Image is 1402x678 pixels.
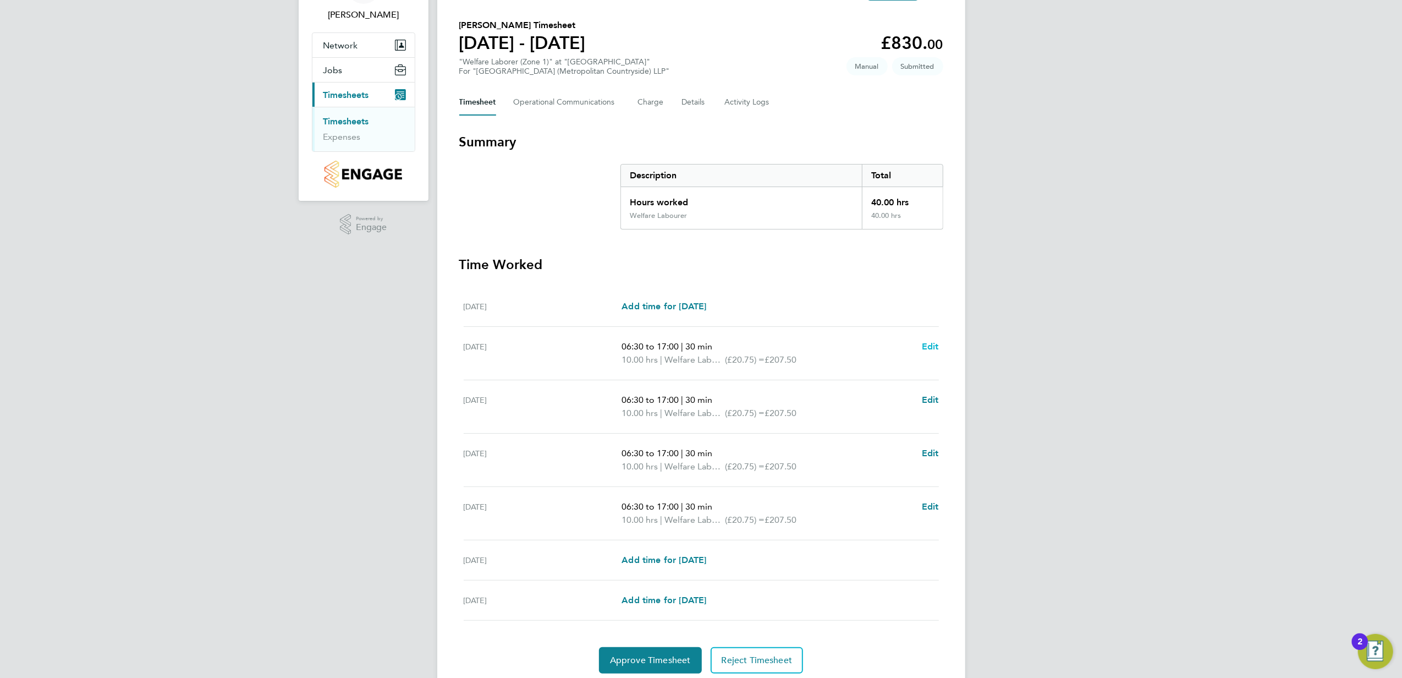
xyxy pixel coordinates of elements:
[622,354,658,365] span: 10.00 hrs
[862,165,942,187] div: Total
[725,354,765,365] span: (£20.75) =
[928,36,943,52] span: 00
[664,513,725,527] span: Welfare Labourer
[682,89,707,116] button: Details
[356,214,387,223] span: Powered by
[765,408,796,418] span: £207.50
[323,40,358,51] span: Network
[660,354,662,365] span: |
[685,395,712,405] span: 30 min
[323,65,343,75] span: Jobs
[464,554,622,567] div: [DATE]
[459,89,496,116] button: Timesheet
[922,448,939,458] span: Edit
[922,447,939,460] a: Edit
[356,223,387,232] span: Engage
[323,132,361,142] a: Expenses
[681,448,683,458] span: |
[922,340,939,353] a: Edit
[621,165,862,187] div: Description
[630,211,687,220] div: Welfare Labourer
[622,461,658,472] span: 10.00 hrs
[638,89,664,116] button: Charge
[620,164,943,229] div: Summary
[621,187,862,211] div: Hours worked
[464,594,622,607] div: [DATE]
[325,161,402,188] img: countryside-properties-logo-retina.png
[622,595,706,605] span: Add time for [DATE]
[725,89,771,116] button: Activity Logs
[323,90,369,100] span: Timesheets
[660,461,662,472] span: |
[622,554,706,567] a: Add time for [DATE]
[1357,642,1362,656] div: 2
[312,161,415,188] a: Go to home page
[685,341,712,352] span: 30 min
[1358,634,1393,669] button: Open Resource Center, 2 new notifications
[312,58,415,82] button: Jobs
[622,448,679,458] span: 06:30 to 17:00
[459,256,943,274] h3: Time Worked
[340,214,387,235] a: Powered byEngage
[725,408,765,418] span: (£20.75) =
[464,340,622,367] div: [DATE]
[922,393,939,407] a: Edit
[514,89,620,116] button: Operational Communications
[725,515,765,525] span: (£20.75) =
[862,211,942,229] div: 40.00 hrs
[922,501,939,512] span: Edit
[664,407,725,420] span: Welfare Labourer
[459,67,670,76] div: For "[GEOGRAPHIC_DATA] (Metropolitan Countryside) LLP"
[323,116,369,127] a: Timesheets
[459,32,586,54] h1: [DATE] - [DATE]
[622,300,706,313] a: Add time for [DATE]
[681,395,683,405] span: |
[459,19,586,32] h2: [PERSON_NAME] Timesheet
[464,447,622,473] div: [DATE]
[459,133,943,674] section: Timesheet
[881,32,943,53] app-decimal: £830.
[312,33,415,57] button: Network
[622,408,658,418] span: 10.00 hrs
[312,8,415,21] span: Jonathan Convery
[685,448,712,458] span: 30 min
[681,501,683,512] span: |
[846,57,888,75] span: This timesheet was manually created.
[664,460,725,473] span: Welfare Labourer
[622,501,679,512] span: 06:30 to 17:00
[464,300,622,313] div: [DATE]
[464,500,622,527] div: [DATE]
[765,515,796,525] span: £207.50
[660,515,662,525] span: |
[922,500,939,513] a: Edit
[622,515,658,525] span: 10.00 hrs
[312,107,415,151] div: Timesheets
[622,341,679,352] span: 06:30 to 17:00
[765,354,796,365] span: £207.50
[312,83,415,107] button: Timesheets
[610,655,691,666] span: Approve Timesheet
[599,647,702,674] button: Approve Timesheet
[622,594,706,607] a: Add time for [DATE]
[681,341,683,352] span: |
[459,133,943,151] h3: Summary
[922,395,939,405] span: Edit
[685,501,712,512] span: 30 min
[622,395,679,405] span: 06:30 to 17:00
[622,555,706,565] span: Add time for [DATE]
[464,393,622,420] div: [DATE]
[711,647,804,674] button: Reject Timesheet
[725,461,765,472] span: (£20.75) =
[664,353,725,367] span: Welfare Labourer
[660,408,662,418] span: |
[622,301,706,311] span: Add time for [DATE]
[922,341,939,352] span: Edit
[892,57,943,75] span: This timesheet is Submitted.
[862,187,942,211] div: 40.00 hrs
[722,655,793,666] span: Reject Timesheet
[459,57,670,76] div: "Welfare Laborer (Zone 1)" at "[GEOGRAPHIC_DATA]"
[765,461,796,472] span: £207.50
